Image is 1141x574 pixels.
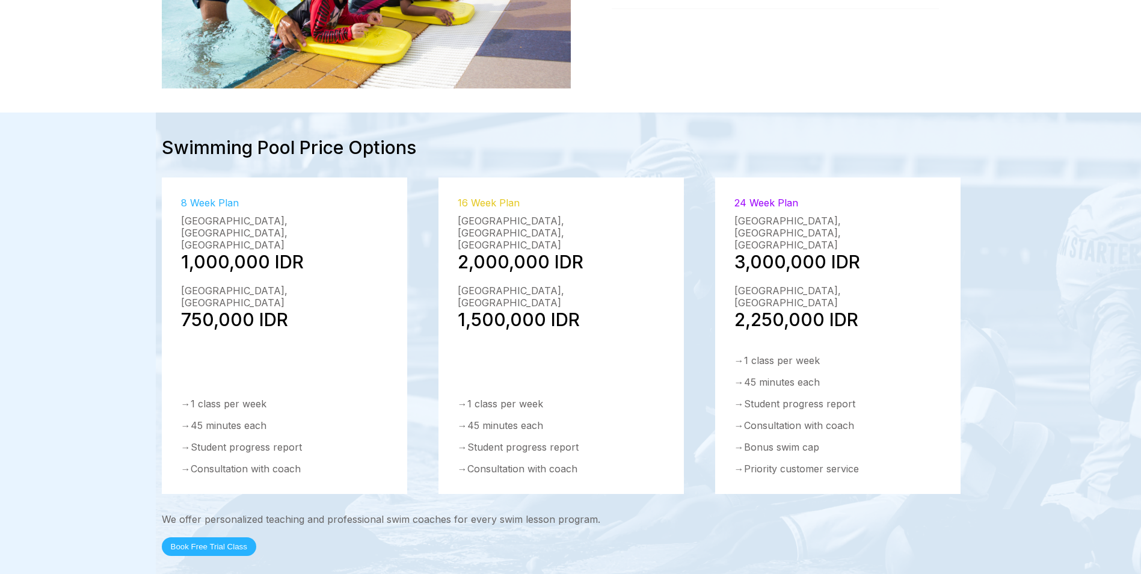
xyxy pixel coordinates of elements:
div: 750,000 IDR [181,309,388,330]
div: → Student progress report [734,398,941,410]
div: → Consultation with coach [181,463,388,475]
div: → 1 class per week [734,354,941,366]
div: 1,500,000 IDR [458,309,665,330]
div: → Bonus swim cap [734,441,941,453]
div: 24 Week Plan [734,197,941,209]
div: → Student progress report [458,441,665,453]
div: 16 Week Plan [458,197,665,209]
div: We offer personalized teaching and professional swim coaches for every swim lesson program. [162,513,980,525]
div: → 1 class per week [181,398,388,410]
div: 2,250,000 IDR [734,309,941,330]
div: Swimming Pool Price Options [162,137,980,158]
div: → Consultation with coach [458,463,665,475]
font: [GEOGRAPHIC_DATA], [GEOGRAPHIC_DATA] [734,285,841,309]
button: Book Free Trial Class [162,537,256,556]
div: 3,000,000 IDR [734,251,941,273]
div: → 45 minutes each [458,419,665,431]
div: 2,000,000 IDR [458,251,665,273]
font: [GEOGRAPHIC_DATA], [GEOGRAPHIC_DATA] [181,285,288,309]
div: → 45 minutes each [181,419,388,431]
div: → Priority customer service [734,463,941,475]
div: → Consultation with coach [734,419,941,431]
div: 1,000,000 IDR [181,251,388,273]
div: → 1 class per week [458,398,665,410]
div: 8 Week Plan [181,197,388,209]
font: [GEOGRAPHIC_DATA], [GEOGRAPHIC_DATA], [GEOGRAPHIC_DATA] [181,215,288,251]
font: [GEOGRAPHIC_DATA], [GEOGRAPHIC_DATA], [GEOGRAPHIC_DATA] [458,215,564,251]
div: → Student progress report [181,441,388,453]
font: [GEOGRAPHIC_DATA], [GEOGRAPHIC_DATA] [458,285,564,309]
div: → 45 minutes each [734,376,941,388]
font: [GEOGRAPHIC_DATA], [GEOGRAPHIC_DATA], [GEOGRAPHIC_DATA] [734,215,841,251]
